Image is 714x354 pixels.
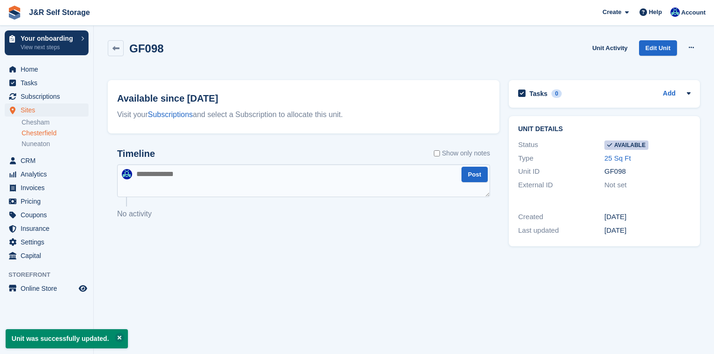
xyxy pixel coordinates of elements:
p: No activity [117,208,490,220]
span: Insurance [21,222,77,235]
span: Capital [21,249,77,262]
span: Help [649,7,662,17]
a: 25 Sq Ft [604,154,631,162]
a: Nuneaton [22,140,89,148]
a: menu [5,236,89,249]
a: menu [5,181,89,194]
div: Type [518,153,604,164]
div: [DATE] [604,225,691,236]
a: menu [5,154,89,167]
a: menu [5,168,89,181]
label: Show only notes [434,148,490,158]
div: Status [518,140,604,150]
span: Storefront [8,270,93,280]
h2: GF098 [129,42,164,55]
a: J&R Self Storage [25,5,94,20]
a: menu [5,195,89,208]
img: stora-icon-8386f47178a22dfd0bd8f6a31ec36ba5ce8667c1dd55bd0f319d3a0aa187defe.svg [7,6,22,20]
div: External ID [518,180,604,191]
a: menu [5,208,89,221]
h2: Timeline [117,148,155,159]
a: menu [5,76,89,89]
a: Edit Unit [639,40,677,56]
a: Your onboarding View next steps [5,30,89,55]
span: Subscriptions [21,90,77,103]
span: Analytics [21,168,77,181]
a: Add [663,88,676,99]
div: GF098 [604,166,691,177]
button: Post [461,167,488,182]
div: Unit ID [518,166,604,177]
span: Online Store [21,282,77,295]
h2: Available since [DATE] [117,91,490,105]
span: Settings [21,236,77,249]
a: Subscriptions [148,111,193,118]
span: Coupons [21,208,77,221]
a: Chesham [22,118,89,127]
img: Steve Revell [670,7,680,17]
a: menu [5,282,89,295]
span: Available [604,140,648,150]
span: Invoices [21,181,77,194]
a: Unit Activity [588,40,631,56]
div: [DATE] [604,212,691,222]
span: Account [681,8,706,17]
span: Pricing [21,195,77,208]
div: Created [518,212,604,222]
a: menu [5,90,89,103]
div: Visit your and select a Subscription to allocate this unit. [117,109,490,120]
img: Steve Revell [122,169,132,179]
a: Chesterfield [22,129,89,138]
p: Your onboarding [21,35,76,42]
a: menu [5,63,89,76]
div: 0 [551,89,562,98]
a: menu [5,249,89,262]
div: Not set [604,180,691,191]
span: Tasks [21,76,77,89]
h2: Unit details [518,125,691,133]
p: Unit was successfully updated. [6,329,128,348]
span: CRM [21,154,77,167]
a: Preview store [77,283,89,294]
a: menu [5,222,89,235]
span: Create [602,7,621,17]
h2: Tasks [529,89,548,98]
span: Sites [21,103,77,117]
p: View next steps [21,43,76,52]
div: Last updated [518,225,604,236]
a: menu [5,103,89,117]
span: Home [21,63,77,76]
input: Show only notes [434,148,440,158]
